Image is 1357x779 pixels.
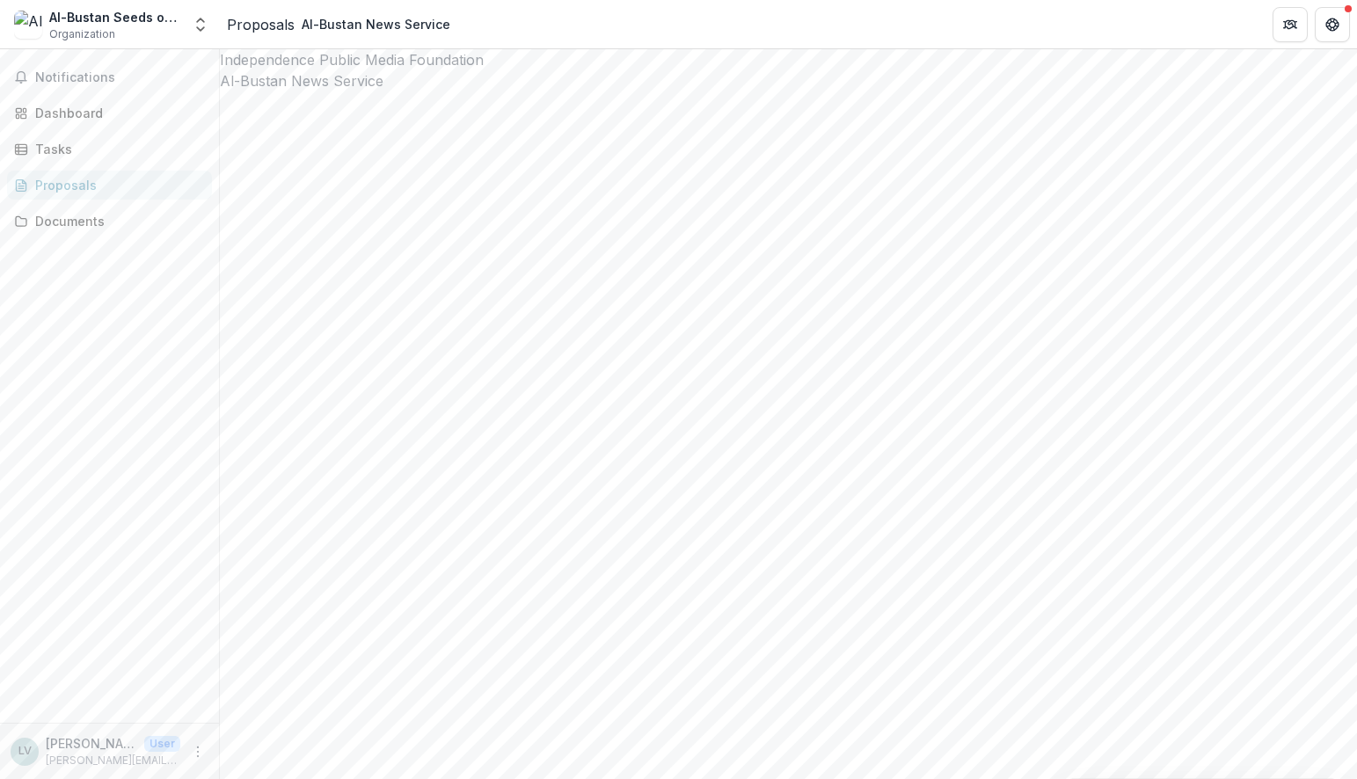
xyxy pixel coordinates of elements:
div: Tasks [35,140,198,158]
button: Notifications [7,63,212,91]
a: Documents [7,207,212,236]
div: Independence Public Media Foundation [220,49,1357,70]
span: Notifications [35,70,205,85]
button: More [187,741,208,762]
img: Al-Bustan Seeds of Culture [14,11,42,39]
div: Documents [35,212,198,230]
button: Partners [1273,7,1308,42]
button: Get Help [1315,7,1350,42]
p: User [144,736,180,752]
a: Dashboard [7,98,212,127]
a: Proposals [7,171,212,200]
div: Dashboard [35,104,198,122]
p: [PERSON_NAME][EMAIL_ADDRESS][DOMAIN_NAME] [46,753,180,768]
div: Al-Bustan Seeds of Culture [49,8,181,26]
div: Al-Bustan News Service [302,15,450,33]
div: Proposals [35,176,198,194]
p: [PERSON_NAME] [46,734,137,753]
h2: Al-Bustan News Service [220,70,1357,91]
nav: breadcrumb [227,11,457,37]
span: Organization [49,26,115,42]
div: Lisa Volta [18,746,32,757]
a: Proposals [227,14,295,35]
a: Tasks [7,135,212,164]
button: Open entity switcher [188,7,213,42]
